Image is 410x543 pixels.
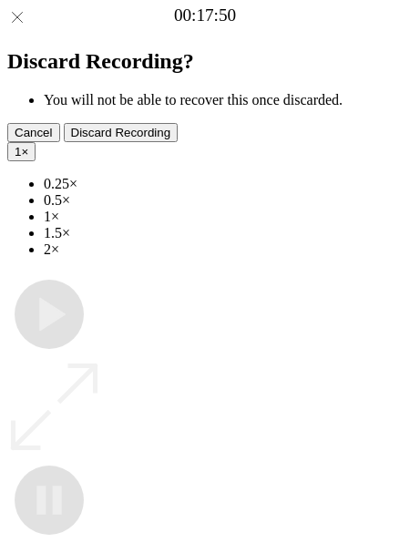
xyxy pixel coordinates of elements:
[7,142,36,161] button: 1×
[44,209,403,225] li: 1×
[44,176,403,192] li: 0.25×
[44,241,403,258] li: 2×
[7,49,403,74] h2: Discard Recording?
[7,123,60,142] button: Cancel
[174,5,236,26] a: 00:17:50
[44,92,403,108] li: You will not be able to recover this once discarded.
[44,192,403,209] li: 0.5×
[15,145,21,159] span: 1
[44,225,403,241] li: 1.5×
[64,123,179,142] button: Discard Recording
